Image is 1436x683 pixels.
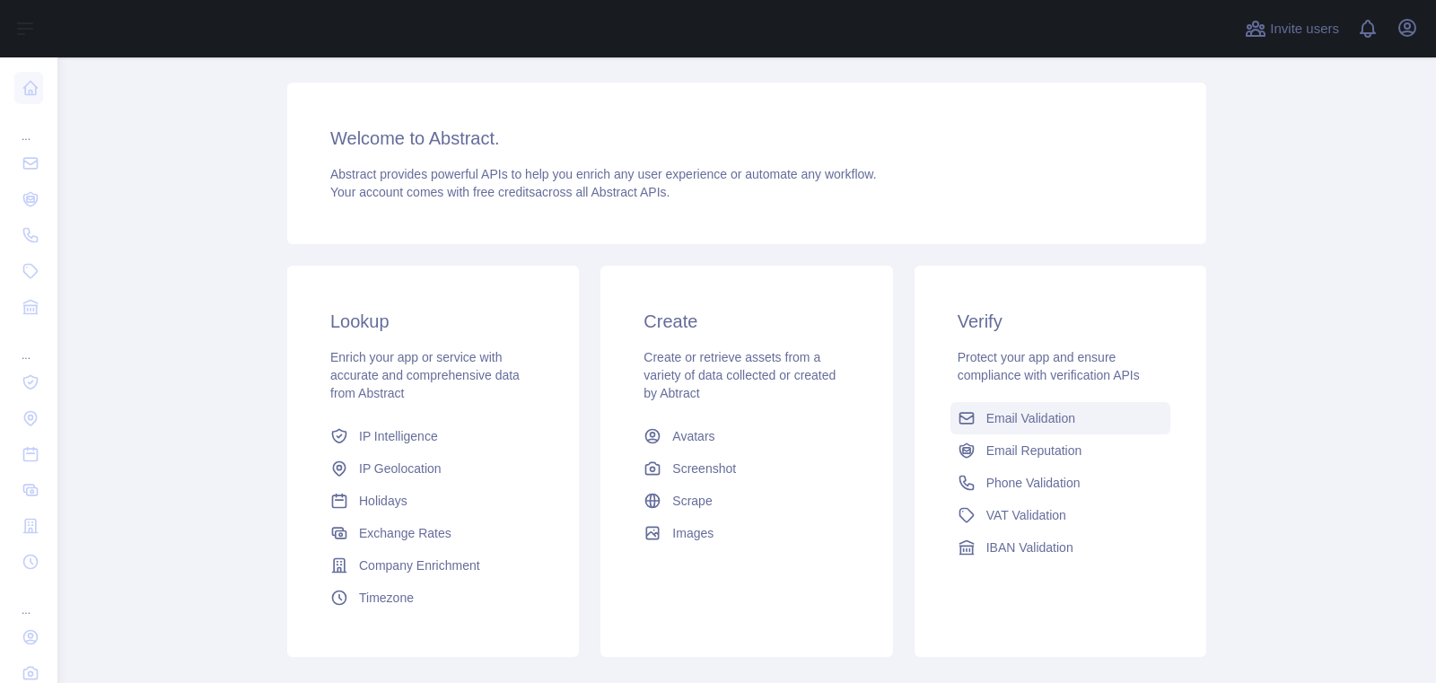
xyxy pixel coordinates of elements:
a: Phone Validation [950,467,1170,499]
span: free credits [473,185,535,199]
span: Abstract provides powerful APIs to help you enrich any user experience or automate any workflow. [330,167,877,181]
span: Scrape [672,492,712,510]
a: IBAN Validation [950,531,1170,564]
a: IP Geolocation [323,452,543,485]
span: Email Reputation [986,442,1082,460]
a: Timezone [323,582,543,614]
a: Images [636,517,856,549]
span: IP Geolocation [359,460,442,477]
span: Email Validation [986,409,1075,427]
a: Email Reputation [950,434,1170,467]
span: Enrich your app or service with accurate and comprehensive data from Abstract [330,350,520,400]
span: IP Intelligence [359,427,438,445]
div: ... [14,327,43,363]
a: Exchange Rates [323,517,543,549]
a: Company Enrichment [323,549,543,582]
span: Your account comes with across all Abstract APIs. [330,185,670,199]
span: Create or retrieve assets from a variety of data collected or created by Abtract [644,350,836,400]
h3: Welcome to Abstract. [330,126,1163,151]
span: Avatars [672,427,714,445]
a: VAT Validation [950,499,1170,531]
h3: Lookup [330,309,536,334]
span: Phone Validation [986,474,1081,492]
a: Scrape [636,485,856,517]
a: Avatars [636,420,856,452]
span: Images [672,524,714,542]
span: Exchange Rates [359,524,451,542]
div: ... [14,108,43,144]
a: Screenshot [636,452,856,485]
a: Holidays [323,485,543,517]
span: Company Enrichment [359,556,480,574]
h3: Verify [958,309,1163,334]
span: Protect your app and ensure compliance with verification APIs [958,350,1140,382]
span: Invite users [1270,19,1339,39]
span: Screenshot [672,460,736,477]
span: Holidays [359,492,407,510]
h3: Create [644,309,849,334]
a: Email Validation [950,402,1170,434]
span: IBAN Validation [986,539,1073,556]
span: VAT Validation [986,506,1066,524]
span: Timezone [359,589,414,607]
div: ... [14,582,43,617]
a: IP Intelligence [323,420,543,452]
button: Invite users [1241,14,1343,43]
